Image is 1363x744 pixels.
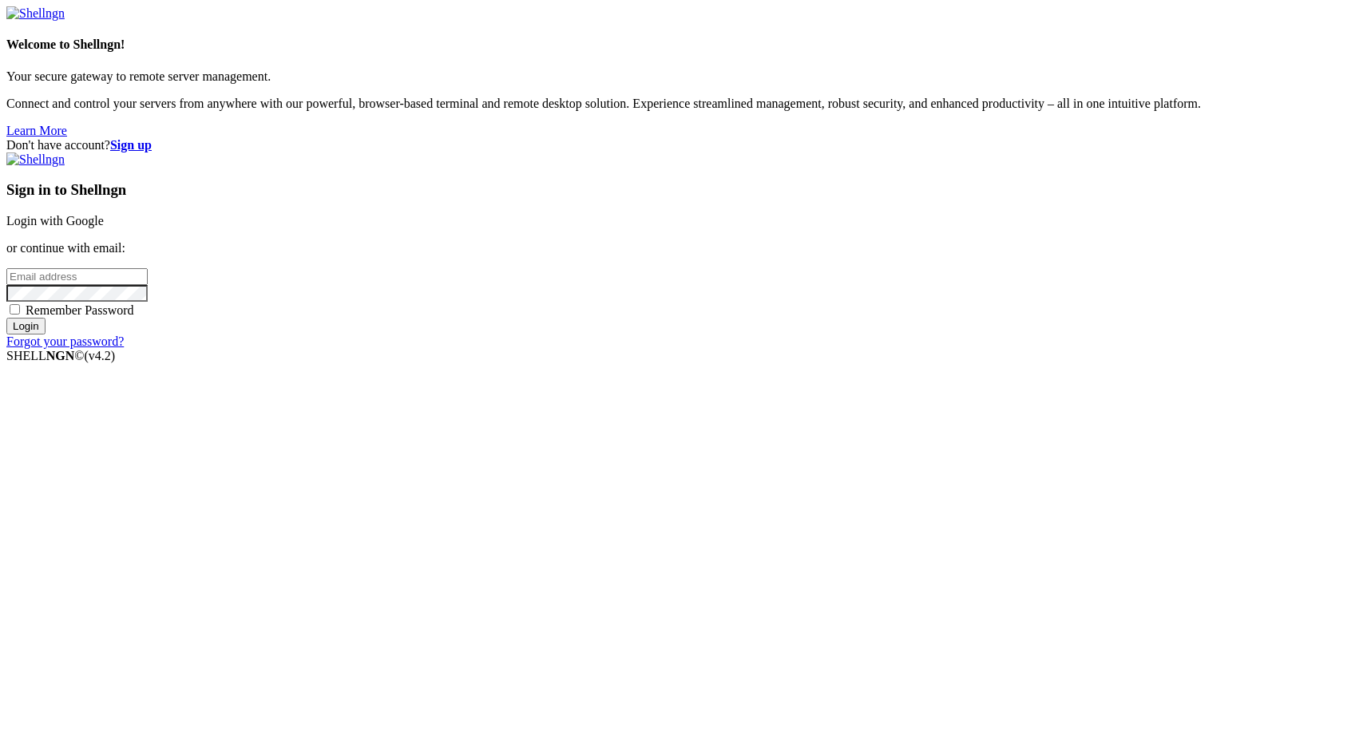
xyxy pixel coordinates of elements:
[6,349,115,362] span: SHELL ©
[6,138,1357,152] div: Don't have account?
[110,138,152,152] a: Sign up
[6,241,1357,255] p: or continue with email:
[6,69,1357,84] p: Your secure gateway to remote server management.
[26,303,134,317] span: Remember Password
[10,304,20,315] input: Remember Password
[6,214,104,228] a: Login with Google
[6,318,46,334] input: Login
[6,124,67,137] a: Learn More
[6,268,148,285] input: Email address
[6,97,1357,111] p: Connect and control your servers from anywhere with our powerful, browser-based terminal and remo...
[6,152,65,167] img: Shellngn
[46,349,75,362] b: NGN
[6,6,65,21] img: Shellngn
[85,349,116,362] span: 4.2.0
[6,334,124,348] a: Forgot your password?
[6,181,1357,199] h3: Sign in to Shellngn
[6,38,1357,52] h4: Welcome to Shellngn!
